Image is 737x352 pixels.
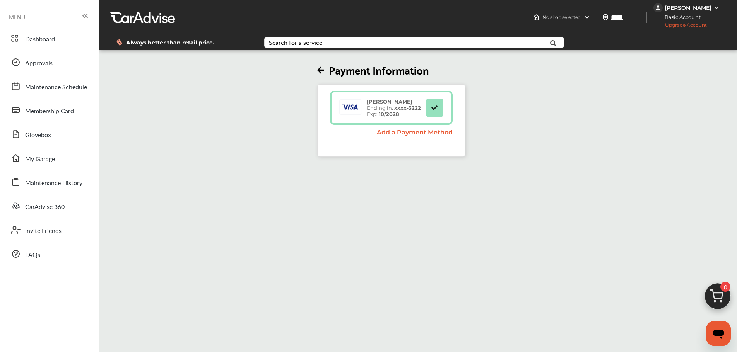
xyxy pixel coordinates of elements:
[126,40,214,45] span: Always better than retail price.
[363,99,425,117] div: Ending in: Exp:
[699,280,736,317] img: cart_icon.3d0951e8.svg
[7,100,91,120] a: Membership Card
[542,14,581,20] span: No shop selected
[713,5,720,11] img: WGsFRI8htEPBVLJbROoPRyZpYNWhNONpIPPETTm6eUC0GeLEiAAAAAElFTkSuQmCC
[653,22,707,32] span: Upgrade Account
[25,226,62,236] span: Invite Friends
[584,14,590,20] img: header-down-arrow.9dd2ce7d.svg
[7,172,91,192] a: Maintenance History
[7,196,91,216] a: CarAdvise 360
[7,52,91,72] a: Approvals
[317,63,465,77] h2: Payment Information
[720,282,730,292] span: 0
[7,244,91,264] a: FAQs
[367,99,412,105] strong: [PERSON_NAME]
[7,76,91,96] a: Maintenance Schedule
[379,111,399,117] strong: 10/2028
[25,178,82,188] span: Maintenance History
[377,129,453,136] a: Add a Payment Method
[7,124,91,144] a: Glovebox
[25,250,40,260] span: FAQs
[25,58,53,68] span: Approvals
[533,14,539,20] img: header-home-logo.8d720a4f.svg
[25,202,65,212] span: CarAdvise 360
[116,39,122,46] img: dollor_label_vector.a70140d1.svg
[646,12,647,23] img: header-divider.bc55588e.svg
[653,3,663,12] img: jVpblrzwTbfkPYzPPzSLxeg0AAAAASUVORK5CYII=
[7,220,91,240] a: Invite Friends
[9,14,25,20] span: MENU
[394,105,421,111] strong: xxxx- 3222
[25,154,55,164] span: My Garage
[25,106,74,116] span: Membership Card
[7,28,91,48] a: Dashboard
[25,130,51,140] span: Glovebox
[7,148,91,168] a: My Garage
[602,14,609,20] img: location_vector.a44bc228.svg
[665,4,711,11] div: [PERSON_NAME]
[25,34,55,44] span: Dashboard
[25,82,87,92] span: Maintenance Schedule
[654,13,706,21] span: Basic Account
[269,39,322,46] div: Search for a service
[706,321,731,346] iframe: Button to launch messaging window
